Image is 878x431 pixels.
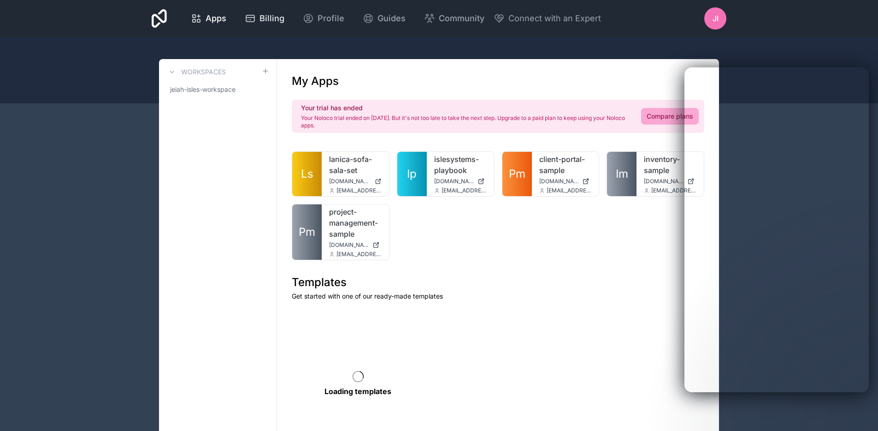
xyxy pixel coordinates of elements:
[336,251,382,258] span: [EMAIL_ADDRESS][DOMAIN_NAME]
[301,167,313,181] span: Ls
[170,85,236,94] span: jeiah-isles-workspace
[644,178,684,185] span: [DOMAIN_NAME]
[641,108,699,125] a: Compare plans
[644,154,696,176] a: inventory-sample
[539,178,592,185] a: [DOMAIN_NAME]
[329,206,382,239] a: project-management-sample
[237,8,292,29] a: Billing
[292,74,339,89] h1: My Apps
[295,8,352,29] a: Profile
[329,241,382,249] a: [DOMAIN_NAME]
[439,12,484,25] span: Community
[539,178,579,185] span: [DOMAIN_NAME]
[301,103,630,113] h2: Your trial has ended
[355,8,413,29] a: Guides
[292,204,322,260] a: Pm
[407,167,417,181] span: Ip
[508,12,601,25] span: Connect with an Expert
[329,178,382,185] a: [DOMAIN_NAME]
[651,187,696,194] span: [EMAIL_ADDRESS][DOMAIN_NAME]
[301,114,630,129] p: Your Noloco trial ended on [DATE]. But it's not too late to take the next step. Upgrade to a paid...
[183,8,234,29] a: Apps
[377,12,406,25] span: Guides
[329,154,382,176] a: lanica-sofa-sala-set
[539,154,592,176] a: client-portal-sample
[206,12,226,25] span: Apps
[684,67,869,392] iframe: Intercom live chat
[442,187,487,194] span: [EMAIL_ADDRESS][DOMAIN_NAME]
[166,66,226,78] a: Workspaces
[292,275,704,290] h1: Templates
[181,67,226,77] h3: Workspaces
[292,292,704,301] p: Get started with one of our ready-made templates
[509,167,525,181] span: Pm
[329,241,369,249] span: [DOMAIN_NAME]
[324,386,391,397] p: Loading templates
[397,152,427,196] a: Ip
[336,187,382,194] span: [EMAIL_ADDRESS][DOMAIN_NAME]
[292,152,322,196] a: Ls
[847,400,869,422] iframe: Intercom live chat
[607,152,636,196] a: Im
[417,8,492,29] a: Community
[434,178,474,185] span: [DOMAIN_NAME]
[259,12,284,25] span: Billing
[318,12,344,25] span: Profile
[547,187,592,194] span: [EMAIL_ADDRESS][DOMAIN_NAME]
[502,152,532,196] a: Pm
[299,225,315,239] span: Pm
[616,167,628,181] span: Im
[329,178,371,185] span: [DOMAIN_NAME]
[494,12,601,25] button: Connect with an Expert
[166,81,269,98] a: jeiah-isles-workspace
[713,13,719,24] span: JI
[644,178,696,185] a: [DOMAIN_NAME]
[434,154,487,176] a: islesystems-playbook
[434,178,487,185] a: [DOMAIN_NAME]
